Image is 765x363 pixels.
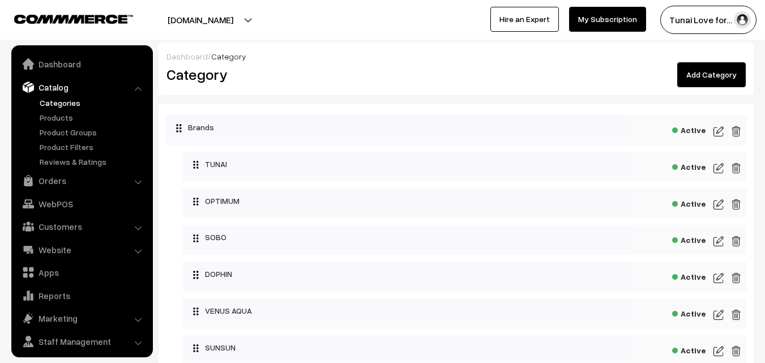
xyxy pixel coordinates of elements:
button: [DOMAIN_NAME] [128,6,273,34]
span: Category [211,52,246,61]
span: Active [672,159,706,173]
img: drag [193,270,199,279]
a: Orders [14,170,149,191]
span: Active [672,305,706,319]
div: DOPHIN [182,262,634,287]
a: Marketing [14,308,149,328]
img: COMMMERCE [14,15,133,23]
img: drag [176,123,182,133]
a: COMMMERCE [14,11,113,25]
a: Dashboard [14,54,149,74]
img: edit [713,271,724,285]
a: My Subscription [569,7,646,32]
img: edit [713,125,724,138]
div: TUNAI [182,152,634,177]
img: edit [713,344,724,358]
div: SUNSUN [182,335,634,360]
div: SOBO [182,225,634,250]
img: edit [731,308,741,322]
img: user [734,11,751,28]
img: edit [731,198,741,211]
span: Active [672,195,706,210]
a: Catalog [14,77,149,97]
span: Active [672,342,706,356]
a: Reports [14,285,149,306]
a: Reviews & Ratings [37,156,149,168]
a: Add Category [677,62,746,87]
img: edit [731,125,741,138]
a: Customers [14,216,149,237]
img: edit [713,308,724,322]
img: drag [193,234,199,243]
button: Tunai Love for… [660,6,757,34]
button: Collapse [165,115,177,136]
img: drag [193,197,199,206]
img: drag [193,344,199,353]
span: Active [672,268,706,283]
img: edit [713,198,724,211]
img: edit [731,344,741,358]
img: edit [713,161,724,175]
a: WebPOS [14,194,149,214]
a: Website [14,240,149,260]
div: OPTIMUM [182,189,634,213]
img: edit [731,234,741,248]
span: Active [672,122,706,136]
div: VENUS AQUA [182,298,634,323]
a: Products [37,112,149,123]
div: Brands [165,115,631,140]
div: / [166,50,746,62]
a: Product Groups [37,126,149,138]
a: Categories [37,97,149,109]
img: edit [731,271,741,285]
a: Dashboard [166,52,208,61]
a: Apps [14,262,149,283]
h2: Category [166,66,448,83]
img: drag [193,307,199,316]
span: Active [672,232,706,246]
a: Product Filters [37,141,149,153]
a: Staff Management [14,331,149,352]
img: drag [193,160,199,169]
img: edit [713,234,724,248]
a: Hire an Expert [490,7,559,32]
img: edit [731,161,741,175]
